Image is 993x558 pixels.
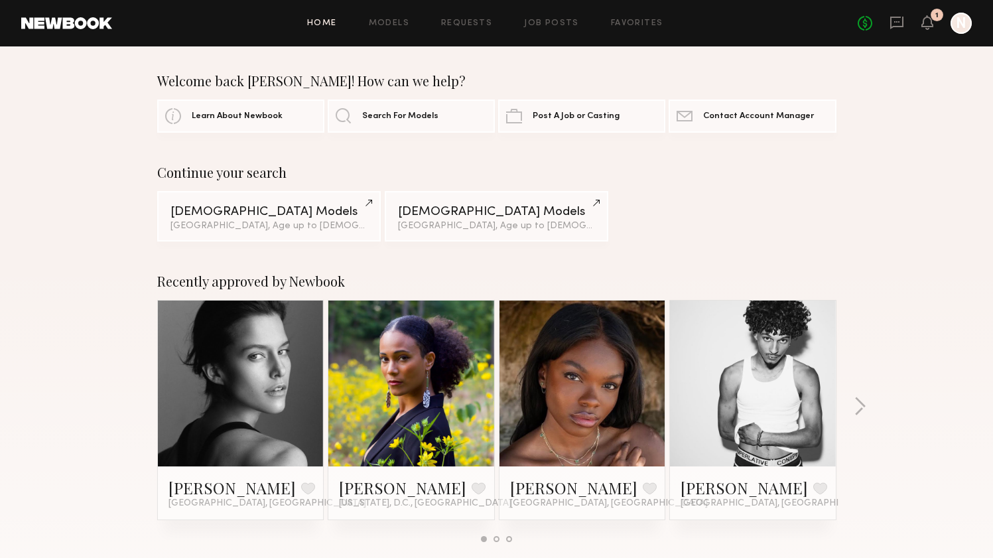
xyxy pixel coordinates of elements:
a: Job Posts [524,19,579,28]
span: Search For Models [362,112,438,121]
a: [PERSON_NAME] [510,477,637,498]
a: Post A Job or Casting [498,100,665,133]
a: Favorites [611,19,663,28]
div: [GEOGRAPHIC_DATA], Age up to [DEMOGRAPHIC_DATA]. [170,222,367,231]
a: Contact Account Manager [669,100,836,133]
a: Home [307,19,337,28]
a: Search For Models [328,100,495,133]
a: [PERSON_NAME] [168,477,296,498]
div: [DEMOGRAPHIC_DATA] Models [170,206,367,218]
div: Recently approved by Newbook [157,273,836,289]
span: [GEOGRAPHIC_DATA], [GEOGRAPHIC_DATA] [681,498,878,509]
a: Requests [441,19,492,28]
span: Contact Account Manager [703,112,814,121]
div: [DEMOGRAPHIC_DATA] Models [398,206,595,218]
a: Learn About Newbook [157,100,324,133]
a: [PERSON_NAME] [681,477,808,498]
a: N [951,13,972,34]
a: [DEMOGRAPHIC_DATA] Models[GEOGRAPHIC_DATA], Age up to [DEMOGRAPHIC_DATA]. [157,191,381,242]
a: [PERSON_NAME] [339,477,466,498]
span: Post A Job or Casting [533,112,620,121]
div: 1 [935,12,939,19]
span: [GEOGRAPHIC_DATA], [GEOGRAPHIC_DATA] [510,498,708,509]
span: [GEOGRAPHIC_DATA], [GEOGRAPHIC_DATA] [168,498,366,509]
div: Continue your search [157,165,836,180]
span: Learn About Newbook [192,112,283,121]
div: Welcome back [PERSON_NAME]! How can we help? [157,73,836,89]
span: [US_STATE], D.C., [GEOGRAPHIC_DATA] [339,498,511,509]
div: [GEOGRAPHIC_DATA], Age up to [DEMOGRAPHIC_DATA]. [398,222,595,231]
a: Models [369,19,409,28]
a: [DEMOGRAPHIC_DATA] Models[GEOGRAPHIC_DATA], Age up to [DEMOGRAPHIC_DATA]. [385,191,608,242]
